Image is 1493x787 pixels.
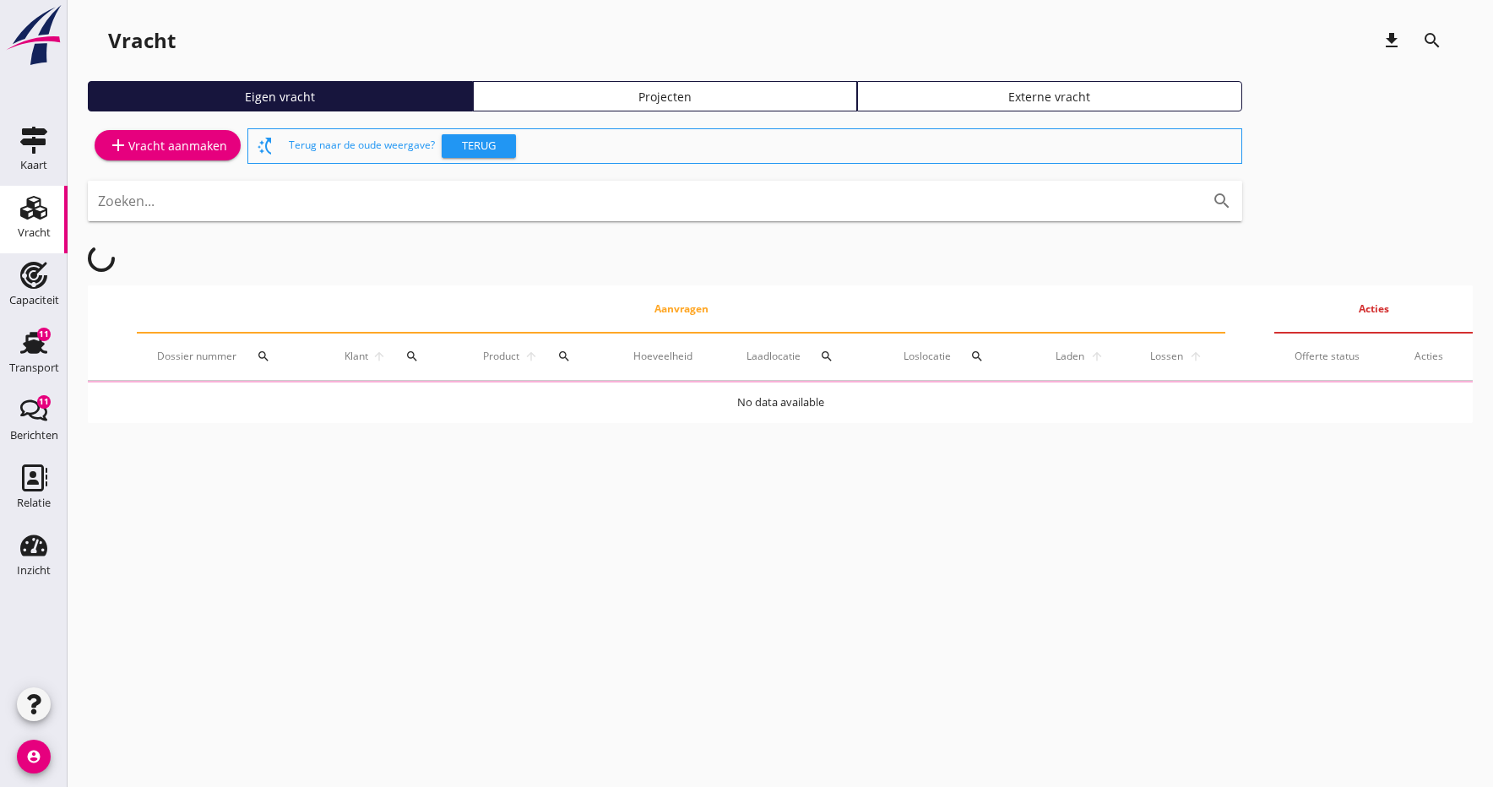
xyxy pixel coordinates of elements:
[904,336,1013,377] div: Loslocatie
[255,136,275,156] i: switch_access_shortcut
[37,328,51,341] div: 11
[448,138,509,155] div: Terug
[1212,191,1232,211] i: search
[3,4,64,67] img: logo-small.a267ee39.svg
[1274,285,1473,333] th: Acties
[633,349,706,364] div: Hoeveelheid
[1382,30,1402,51] i: download
[857,81,1242,111] a: Externe vracht
[1422,30,1442,51] i: search
[88,383,1473,423] td: No data available
[108,27,176,54] div: Vracht
[95,88,465,106] div: Eigen vracht
[442,134,516,158] button: Terug
[480,349,521,364] span: Product
[371,350,388,363] i: arrow_upward
[480,88,850,106] div: Projecten
[137,285,1225,333] th: Aanvragen
[1147,349,1186,364] span: Lossen
[1186,350,1205,363] i: arrow_upward
[17,740,51,773] i: account_circle
[522,350,540,363] i: arrow_upward
[343,349,371,364] span: Klant
[17,497,51,508] div: Relatie
[1414,349,1452,364] div: Acties
[9,295,59,306] div: Capaciteit
[405,350,419,363] i: search
[157,336,302,377] div: Dossier nummer
[10,430,58,441] div: Berichten
[1295,349,1374,364] div: Offerte status
[108,135,128,155] i: add
[970,350,984,363] i: search
[1088,350,1107,363] i: arrow_upward
[17,565,51,576] div: Inzicht
[473,81,858,111] a: Projecten
[9,362,59,373] div: Transport
[37,395,51,409] div: 11
[18,227,51,238] div: Vracht
[746,336,863,377] div: Laadlocatie
[88,81,473,111] a: Eigen vracht
[95,130,241,160] a: Vracht aanmaken
[108,135,227,155] div: Vracht aanmaken
[20,160,47,171] div: Kaart
[257,350,270,363] i: search
[865,88,1235,106] div: Externe vracht
[98,187,1185,214] input: Zoeken...
[820,350,833,363] i: search
[289,129,1235,163] div: Terug naar de oude weergave?
[1053,349,1088,364] span: Laden
[557,350,571,363] i: search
